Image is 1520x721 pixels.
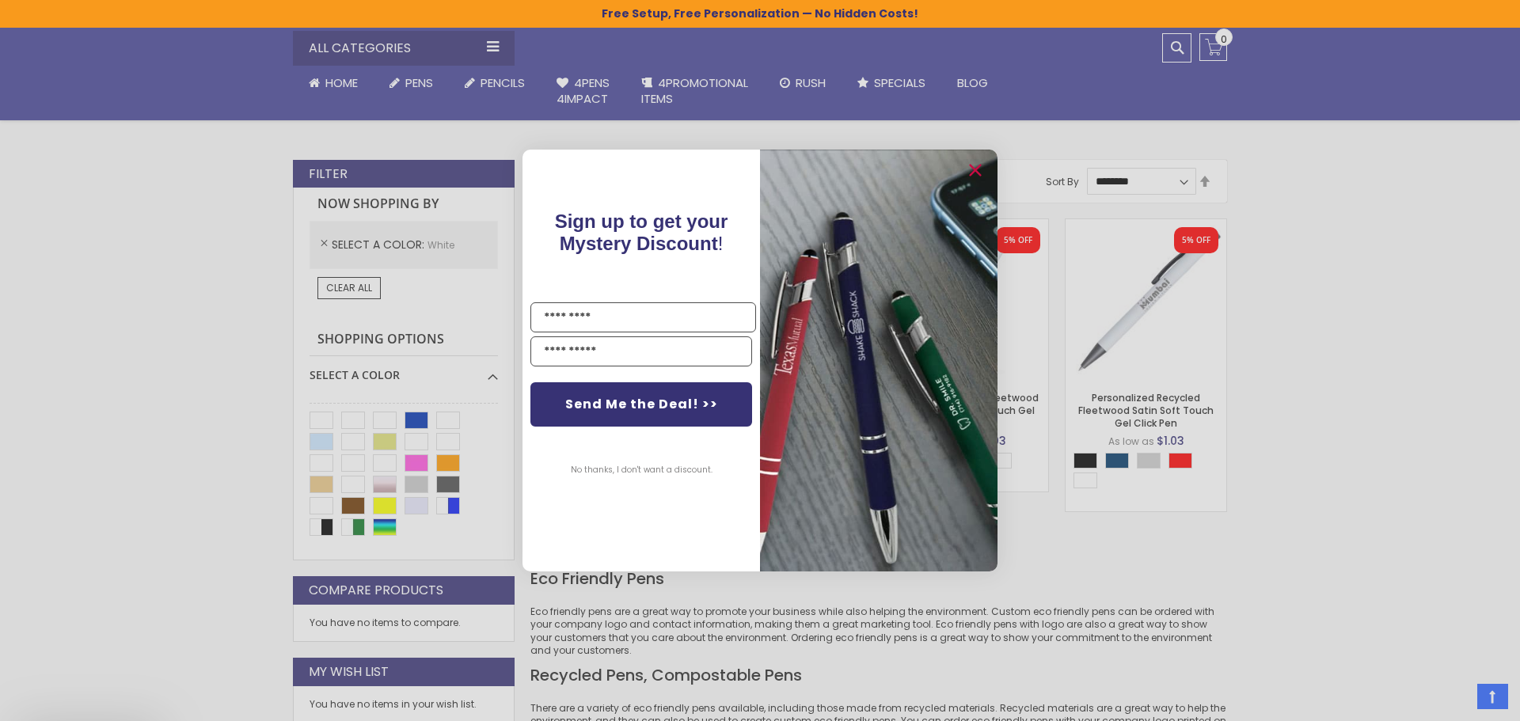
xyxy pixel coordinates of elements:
button: Close dialog [963,157,988,183]
span: ! [555,211,728,254]
span: Sign up to get your Mystery Discount [555,211,728,254]
button: Send Me the Deal! >> [530,382,752,427]
button: No thanks, I don't want a discount. [563,450,720,490]
img: pop-up-image [760,150,997,571]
